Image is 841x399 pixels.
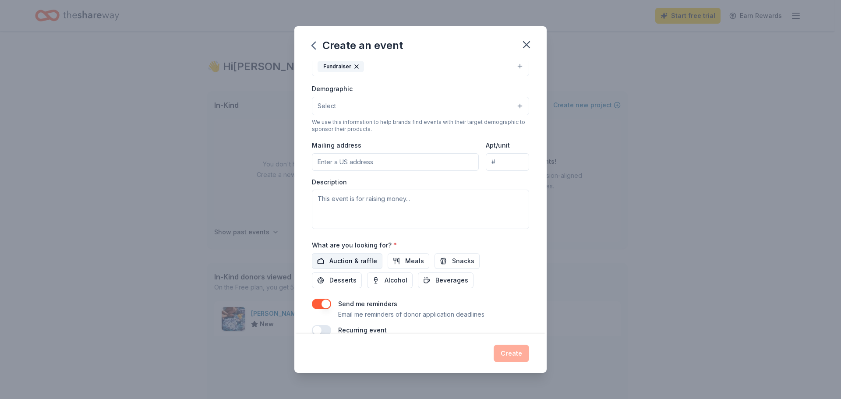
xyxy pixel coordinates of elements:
[318,101,336,111] span: Select
[435,275,468,286] span: Beverages
[405,256,424,266] span: Meals
[312,39,403,53] div: Create an event
[312,253,382,269] button: Auction & raffle
[312,153,479,171] input: Enter a US address
[312,97,529,115] button: Select
[312,141,361,150] label: Mailing address
[486,153,529,171] input: #
[338,326,387,334] label: Recurring event
[312,241,397,250] label: What are you looking for?
[452,256,474,266] span: Snacks
[312,57,529,76] button: Fundraiser
[312,85,353,93] label: Demographic
[312,272,362,288] button: Desserts
[367,272,413,288] button: Alcohol
[388,253,429,269] button: Meals
[318,61,364,72] div: Fundraiser
[418,272,474,288] button: Beverages
[338,309,484,320] p: Email me reminders of donor application deadlines
[312,119,529,133] div: We use this information to help brands find events with their target demographic to sponsor their...
[329,275,357,286] span: Desserts
[486,141,510,150] label: Apt/unit
[312,178,347,187] label: Description
[435,253,480,269] button: Snacks
[338,300,397,307] label: Send me reminders
[385,275,407,286] span: Alcohol
[329,256,377,266] span: Auction & raffle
